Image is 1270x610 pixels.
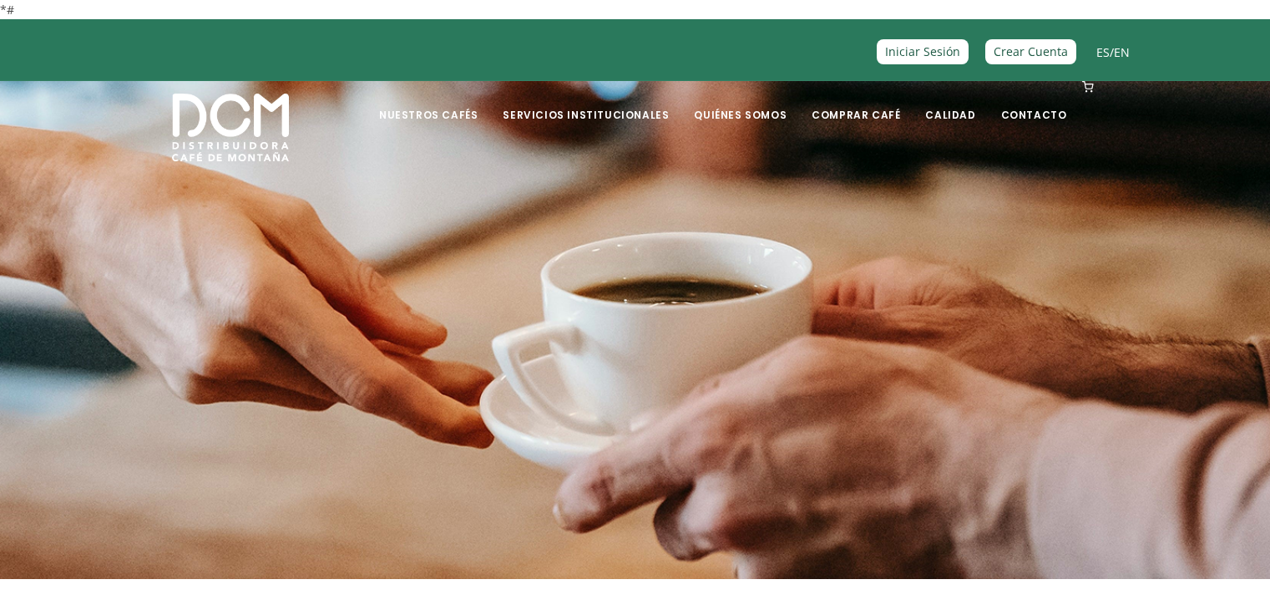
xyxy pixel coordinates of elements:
a: Nuestros Cafés [369,83,488,122]
span: / [1096,43,1130,62]
a: Calidad [915,83,985,122]
a: Servicios Institucionales [493,83,679,122]
a: Comprar Café [802,83,910,122]
a: Iniciar Sesión [877,39,969,64]
a: EN [1114,44,1130,60]
a: ES [1096,44,1110,60]
a: Quiénes Somos [684,83,797,122]
a: Crear Cuenta [985,39,1076,64]
a: Contacto [991,83,1077,122]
